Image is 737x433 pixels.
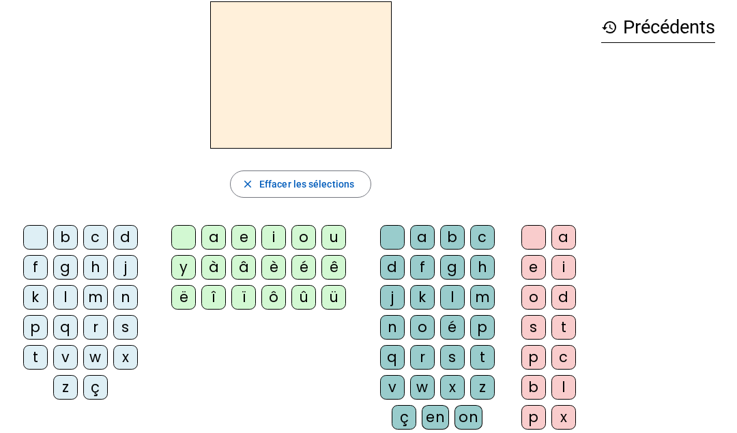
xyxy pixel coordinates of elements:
div: r [83,315,108,340]
div: p [521,345,546,370]
div: u [321,225,346,250]
div: d [380,255,405,280]
div: j [113,255,138,280]
div: on [454,405,482,430]
div: h [470,255,495,280]
div: k [410,285,435,310]
div: é [291,255,316,280]
div: o [410,315,435,340]
div: p [23,315,48,340]
div: x [113,345,138,370]
div: z [53,375,78,400]
h3: Précédents [601,12,715,43]
div: l [53,285,78,310]
div: w [410,375,435,400]
div: r [410,345,435,370]
div: t [470,345,495,370]
div: j [380,285,405,310]
div: y [171,255,196,280]
div: q [53,315,78,340]
div: s [521,315,546,340]
div: v [53,345,78,370]
div: p [521,405,546,430]
div: a [201,225,226,250]
div: a [410,225,435,250]
div: ü [321,285,346,310]
div: en [422,405,449,430]
div: ô [261,285,286,310]
div: c [470,225,495,250]
div: v [380,375,405,400]
div: s [113,315,138,340]
div: b [521,375,546,400]
div: t [551,315,576,340]
div: n [380,315,405,340]
div: c [551,345,576,370]
div: q [380,345,405,370]
button: Effacer les sélections [230,170,371,198]
div: x [551,405,576,430]
div: k [23,285,48,310]
div: é [440,315,465,340]
div: ë [171,285,196,310]
div: m [83,285,108,310]
div: b [440,225,465,250]
div: e [231,225,256,250]
div: ê [321,255,346,280]
div: î [201,285,226,310]
div: f [410,255,435,280]
div: m [470,285,495,310]
div: f [23,255,48,280]
div: h [83,255,108,280]
div: â [231,255,256,280]
mat-icon: close [242,178,254,190]
div: s [440,345,465,370]
div: l [551,375,576,400]
div: d [113,225,138,250]
div: a [551,225,576,250]
div: û [291,285,316,310]
div: à [201,255,226,280]
div: d [551,285,576,310]
div: w [83,345,108,370]
div: è [261,255,286,280]
div: ï [231,285,256,310]
div: o [291,225,316,250]
div: l [440,285,465,310]
div: o [521,285,546,310]
span: Effacer les sélections [259,176,354,192]
div: e [521,255,546,280]
div: b [53,225,78,250]
div: t [23,345,48,370]
div: z [470,375,495,400]
div: i [261,225,286,250]
div: n [113,285,138,310]
mat-icon: history [601,19,618,35]
div: g [53,255,78,280]
div: c [83,225,108,250]
div: ç [83,375,108,400]
div: x [440,375,465,400]
div: i [551,255,576,280]
div: ç [392,405,416,430]
div: g [440,255,465,280]
div: p [470,315,495,340]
